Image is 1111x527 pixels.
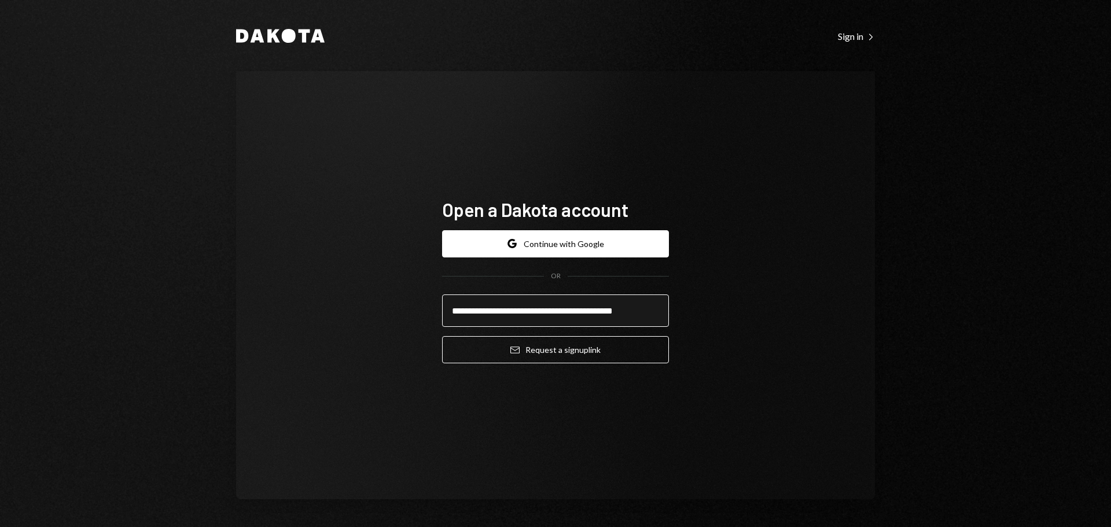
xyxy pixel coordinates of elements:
[442,336,669,363] button: Request a signuplink
[442,230,669,257] button: Continue with Google
[551,271,561,281] div: OR
[838,31,875,42] div: Sign in
[838,30,875,42] a: Sign in
[442,198,669,221] h1: Open a Dakota account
